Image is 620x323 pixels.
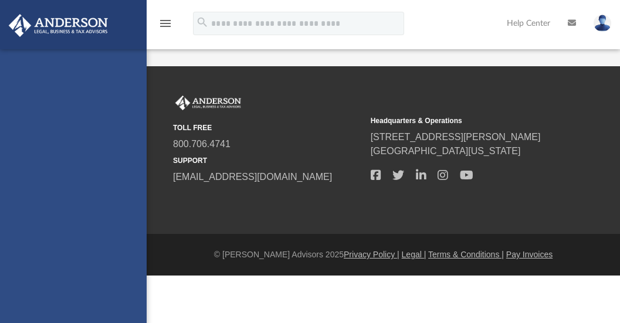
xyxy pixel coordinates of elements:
i: menu [158,16,172,30]
a: [EMAIL_ADDRESS][DOMAIN_NAME] [173,172,332,182]
a: Terms & Conditions | [428,250,504,259]
a: Pay Invoices [506,250,553,259]
small: Headquarters & Operations [371,115,560,126]
small: TOLL FREE [173,123,362,133]
a: menu [158,22,172,30]
img: Anderson Advisors Platinum Portal [173,96,243,111]
a: 800.706.4741 [173,139,231,149]
small: SUPPORT [173,155,362,166]
div: © [PERSON_NAME] Advisors 2025 [147,249,620,261]
a: [GEOGRAPHIC_DATA][US_STATE] [371,146,521,156]
i: search [196,16,209,29]
a: Legal | [402,250,426,259]
img: User Pic [594,15,611,32]
a: [STREET_ADDRESS][PERSON_NAME] [371,132,541,142]
img: Anderson Advisors Platinum Portal [5,14,111,37]
a: Privacy Policy | [344,250,399,259]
